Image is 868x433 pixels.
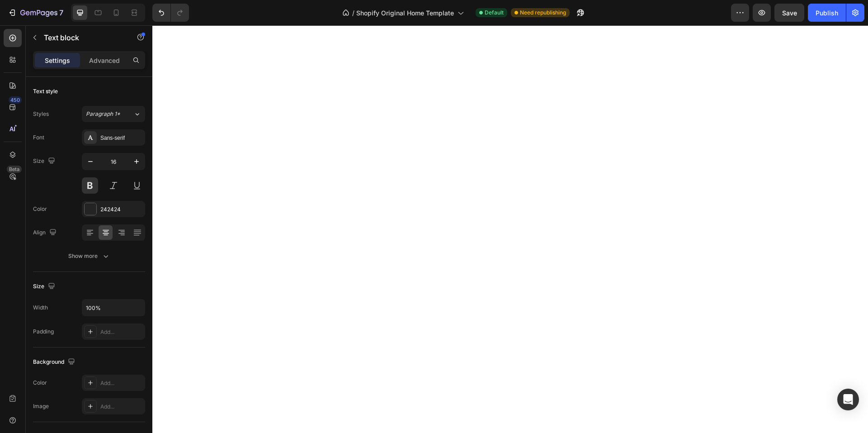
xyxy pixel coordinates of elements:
[82,106,145,122] button: Paragraph 1*
[33,402,49,410] div: Image
[816,8,838,18] div: Publish
[4,4,67,22] button: 7
[89,56,120,65] p: Advanced
[45,56,70,65] p: Settings
[100,205,143,214] div: 242424
[33,356,77,368] div: Background
[33,328,54,336] div: Padding
[152,4,189,22] div: Undo/Redo
[152,25,868,433] iframe: Design area
[33,248,145,264] button: Show more
[86,110,120,118] span: Paragraph 1*
[352,8,354,18] span: /
[33,133,44,142] div: Font
[44,32,121,43] p: Text block
[100,403,143,411] div: Add...
[59,7,63,18] p: 7
[782,9,797,17] span: Save
[33,155,57,167] div: Size
[100,379,143,387] div: Add...
[356,8,454,18] span: Shopify Original Home Template
[9,96,22,104] div: 450
[33,379,47,387] div: Color
[33,87,58,95] div: Text style
[100,328,143,336] div: Add...
[33,227,58,239] div: Align
[33,110,49,118] div: Styles
[774,4,804,22] button: Save
[100,134,143,142] div: Sans-serif
[837,389,859,410] div: Open Intercom Messenger
[68,252,110,261] div: Show more
[33,281,57,293] div: Size
[82,300,145,316] input: Auto
[33,205,47,213] div: Color
[808,4,846,22] button: Publish
[520,9,566,17] span: Need republishing
[485,9,504,17] span: Default
[7,166,22,173] div: Beta
[33,304,48,312] div: Width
